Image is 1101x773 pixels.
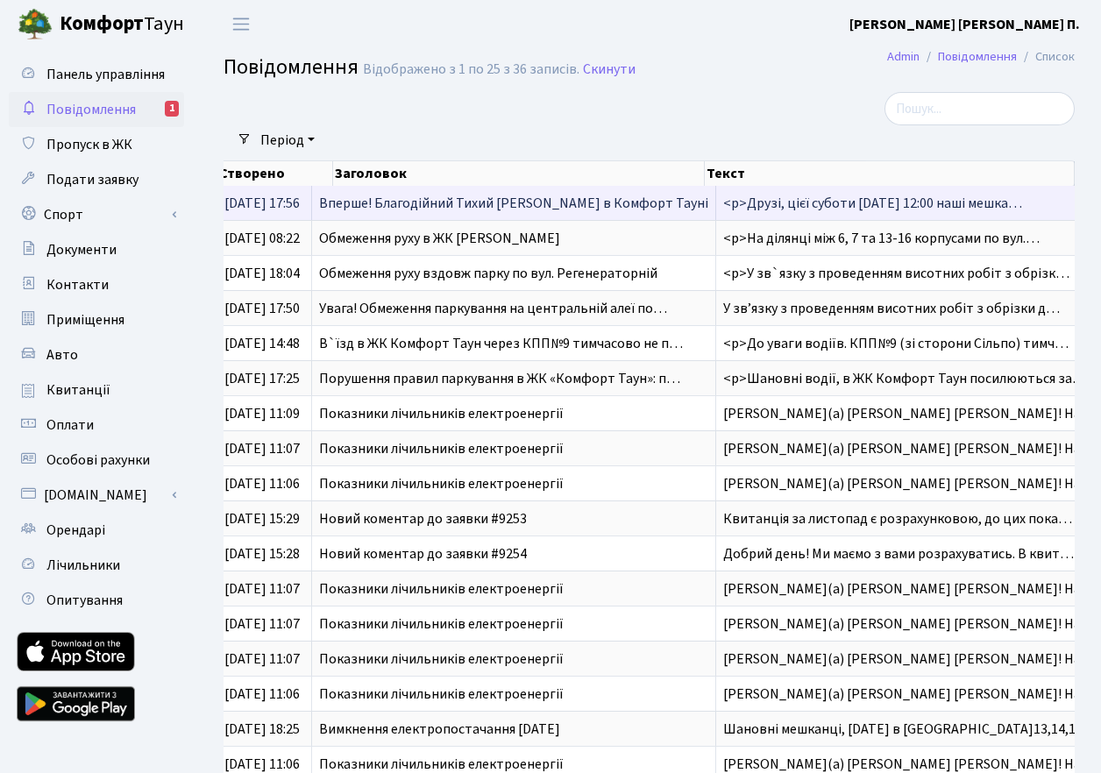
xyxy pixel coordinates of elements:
[723,194,1022,213] span: <p>Друзі, цієї суботи [DATE] 12:00 наші мешка…
[723,334,1069,353] span: <p>До уваги водіїв. КПП№9 (зі сторони Сільпо) тимч…
[319,509,527,528] span: Новий коментар до заявки #9253
[319,194,708,213] span: Вперше! Благодійний Тихий [PERSON_NAME] в Комфорт Тауні
[319,684,564,704] span: Показники лічильників електроенергії
[224,299,300,318] span: [DATE] 17:50
[319,579,564,599] span: Показники лічильників електроенергії
[9,372,184,408] a: Квитанції
[18,7,53,42] img: logo.png
[224,684,300,704] span: [DATE] 11:06
[319,229,560,248] span: Обмеження руху в ЖК [PERSON_NAME]
[319,439,564,458] span: Показники лічильників електроенергії
[224,474,300,493] span: [DATE] 11:06
[319,544,527,564] span: Новий коментар до заявки #9254
[9,408,184,443] a: Оплати
[224,194,300,213] span: [DATE] 17:56
[723,369,1086,388] span: <p>Шановні водії, в ЖК Комфорт Таун посилюються за…
[46,240,117,259] span: Документи
[224,439,300,458] span: [DATE] 11:07
[224,579,300,599] span: [DATE] 11:07
[319,299,667,318] span: Увага! Обмеження паркування на центральній алеї по…
[253,125,322,155] a: Період
[9,337,184,372] a: Авто
[705,161,1075,186] th: Текст
[319,614,564,634] span: Показники лічильників електроенергії
[9,232,184,267] a: Документи
[46,310,124,330] span: Приміщення
[884,92,1075,125] input: Пошук...
[9,267,184,302] a: Контакти
[849,14,1080,35] a: [PERSON_NAME] [PERSON_NAME] П.
[46,100,136,119] span: Повідомлення
[319,264,657,283] span: Обмеження руху вздовж парку по вул. Регенераторній
[849,15,1080,34] b: [PERSON_NAME] [PERSON_NAME] П.
[9,92,184,127] a: Повідомлення1
[938,47,1017,66] a: Повідомлення
[9,583,184,618] a: Опитування
[224,52,359,82] span: Повідомлення
[9,162,184,197] a: Подати заявку
[219,10,263,39] button: Переключити навігацію
[9,513,184,548] a: Орендарі
[46,415,94,435] span: Оплати
[319,474,564,493] span: Показники лічильників електроенергії
[319,720,560,739] span: Вимкнення електропостачання [DATE]
[583,61,636,78] a: Скинути
[46,65,165,84] span: Панель управління
[165,101,179,117] div: 1
[224,649,300,669] span: [DATE] 11:07
[46,591,123,610] span: Опитування
[217,161,333,186] th: Створено
[9,478,184,513] a: [DOMAIN_NAME]
[9,57,184,92] a: Панель управління
[224,509,300,528] span: [DATE] 15:29
[319,404,564,423] span: Показники лічильників електроенергії
[224,720,300,739] span: [DATE] 18:25
[224,404,300,423] span: [DATE] 11:09
[224,334,300,353] span: [DATE] 14:48
[319,369,680,388] span: Порушення правил паркування в ЖК «Комфорт Таун»: п…
[46,170,139,189] span: Подати заявку
[224,369,300,388] span: [DATE] 17:25
[9,302,184,337] a: Приміщення
[224,229,300,248] span: [DATE] 08:22
[723,264,1069,283] span: <p>У зв`язку з проведенням висотних робіт з обрізк…
[46,556,120,575] span: Лічильники
[9,197,184,232] a: Спорт
[46,450,150,470] span: Особові рахунки
[224,614,300,634] span: [DATE] 11:07
[319,649,564,669] span: Показники лічильників електроенергії
[9,548,184,583] a: Лічильники
[46,135,132,154] span: Пропуск в ЖК
[723,299,1060,318] span: У звʼязку з проведенням висотних робіт з обрізки д…
[363,61,579,78] div: Відображено з 1 по 25 з 36 записів.
[723,229,1040,248] span: <p>На ділянці між 6, 7 та 13-16 корпусами по вул.…
[333,161,705,186] th: Заголовок
[60,10,184,39] span: Таун
[46,380,110,400] span: Квитанції
[887,47,920,66] a: Admin
[46,521,105,540] span: Орендарі
[224,264,300,283] span: [DATE] 18:04
[723,509,1072,528] span: Квитанція за листопад є розрахунковою, до цих пока…
[319,334,683,353] span: В`їзд в ЖК Комфорт Таун через КПП№9 тимчасово не п…
[9,127,184,162] a: Пропуск в ЖК
[46,275,109,294] span: Контакти
[46,345,78,365] span: Авто
[861,39,1101,75] nav: breadcrumb
[723,544,1074,564] span: Добрий день! Ми маємо з вами розрахуватись. В квит…
[9,443,184,478] a: Особові рахунки
[1017,47,1075,67] li: Список
[224,544,300,564] span: [DATE] 15:28
[60,10,144,38] b: Комфорт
